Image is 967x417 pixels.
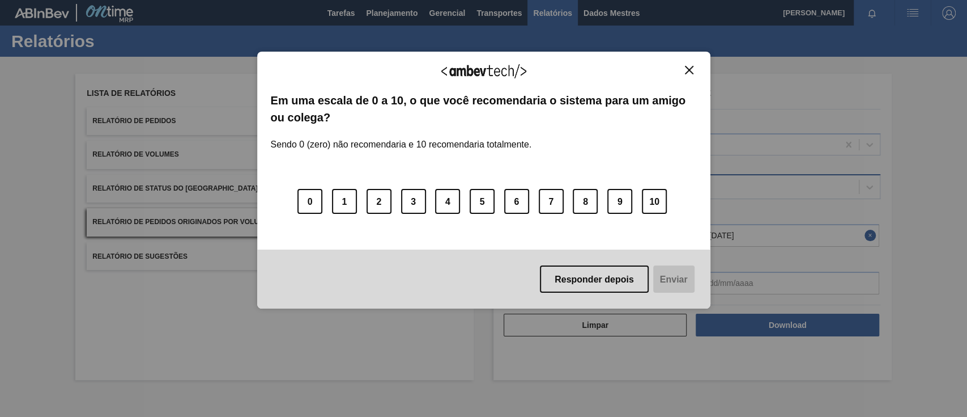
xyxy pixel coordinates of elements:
font: 5 [480,197,485,207]
button: 0 [297,189,322,214]
font: Em uma escala de 0 a 10, o que você recomendaria o sistema para um amigo ou colega? [271,94,686,124]
font: 7 [548,197,553,207]
button: 4 [435,189,460,214]
button: 10 [642,189,667,214]
button: 1 [332,189,357,214]
font: 8 [583,197,588,207]
font: 3 [411,197,416,207]
font: 9 [617,197,623,207]
button: 3 [401,189,426,214]
font: Responder depois [555,275,634,284]
button: 9 [607,189,632,214]
img: Logo Ambevtech [441,64,526,78]
button: 7 [539,189,564,214]
font: 2 [376,197,381,207]
button: 2 [367,189,391,214]
font: 1 [342,197,347,207]
font: 6 [514,197,519,207]
font: Sendo 0 (zero) não recomendaria e 10 recomendaria totalmente. [271,140,532,149]
font: 10 [649,197,659,207]
button: Responder depois [540,266,649,293]
font: 4 [445,197,450,207]
button: 6 [504,189,529,214]
button: 8 [573,189,598,214]
img: Fechar [685,66,693,74]
button: 5 [470,189,495,214]
font: 0 [308,197,313,207]
button: Fechar [681,65,697,75]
